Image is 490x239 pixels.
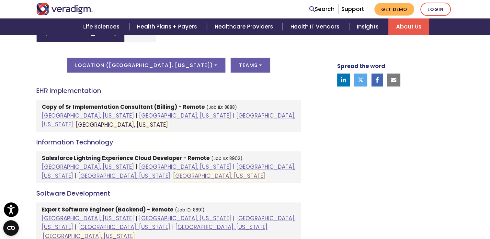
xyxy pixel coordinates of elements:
a: Insights [349,18,388,35]
strong: Spread the word [337,62,385,70]
span: | [233,163,234,171]
a: [GEOGRAPHIC_DATA], [US_STATE] [76,120,168,128]
span: | [75,223,76,231]
a: About Us [388,18,429,35]
span: | [75,172,76,180]
span: | [233,214,234,222]
a: Health IT Vendors [283,18,349,35]
a: [GEOGRAPHIC_DATA], [US_STATE] [175,223,268,231]
h4: EHR Implementation [36,87,301,95]
a: Life Sciences [75,18,129,35]
a: [GEOGRAPHIC_DATA], [US_STATE] [139,214,231,222]
button: Teams [231,58,270,73]
a: Health Plans + Payers [129,18,207,35]
a: [GEOGRAPHIC_DATA], [US_STATE] [139,112,231,119]
a: Get Demo [374,3,414,16]
strong: Expert Software Engineer (Backend) - Remote [42,206,173,213]
a: Login [420,3,451,16]
a: Search [309,5,335,14]
a: [GEOGRAPHIC_DATA], [US_STATE] [42,112,295,128]
small: (Job ID: 8888) [206,104,237,110]
span: | [136,163,137,171]
span: | [136,112,137,119]
strong: Salesforce Lightning Experience Cloud Developer - Remote [42,154,210,162]
a: [GEOGRAPHIC_DATA], [US_STATE] [42,112,134,119]
img: Veradigm logo [36,3,93,15]
span: | [136,214,137,222]
a: Support [341,5,364,13]
a: [GEOGRAPHIC_DATA], [US_STATE] [78,223,170,231]
span: | [172,223,174,231]
h4: Information Technology [36,138,301,146]
a: [GEOGRAPHIC_DATA], [US_STATE] [42,214,134,222]
a: [GEOGRAPHIC_DATA], [US_STATE] [78,172,170,180]
a: [GEOGRAPHIC_DATA], [US_STATE] [139,163,231,171]
small: (Job ID: 8891) [175,207,205,213]
small: (Job ID: 8902) [211,155,243,162]
strong: Copy of Sr Implementation Consultant (Billing) - Remote [42,103,205,111]
a: [GEOGRAPHIC_DATA], [US_STATE] [42,163,295,179]
span: | [233,112,234,119]
a: Healthcare Providers [207,18,283,35]
a: [GEOGRAPHIC_DATA], [US_STATE] [173,172,265,180]
button: Open CMP widget [3,220,19,236]
h4: Software Development [36,189,301,197]
a: [GEOGRAPHIC_DATA], [US_STATE] [42,163,134,171]
button: Location ([GEOGRAPHIC_DATA], [US_STATE]) [67,58,225,73]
